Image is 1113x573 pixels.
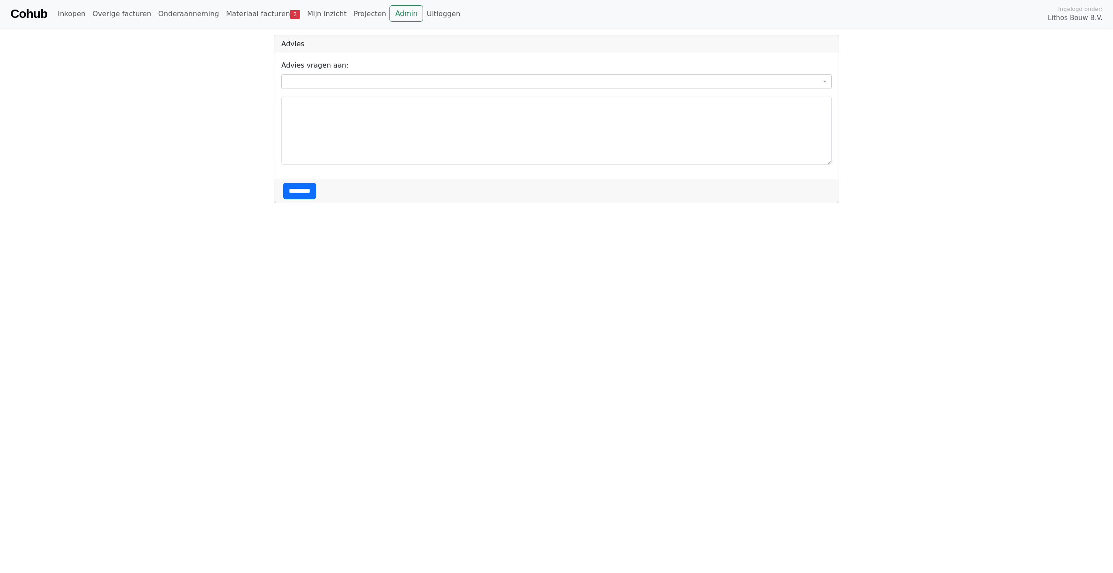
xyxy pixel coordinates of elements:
a: Overige facturen [89,5,155,23]
a: Projecten [350,5,390,23]
span: 2 [290,10,300,19]
a: Uitloggen [423,5,464,23]
label: Advies vragen aan: [281,60,348,71]
span: Ingelogd onder: [1058,5,1103,13]
a: Materiaal facturen2 [222,5,304,23]
a: Inkopen [54,5,89,23]
a: Admin [389,5,423,22]
a: Cohub [10,3,47,24]
div: Advies [274,35,839,53]
a: Onderaanneming [155,5,222,23]
a: Mijn inzicht [304,5,350,23]
span: Lithos Bouw B.V. [1048,13,1103,23]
